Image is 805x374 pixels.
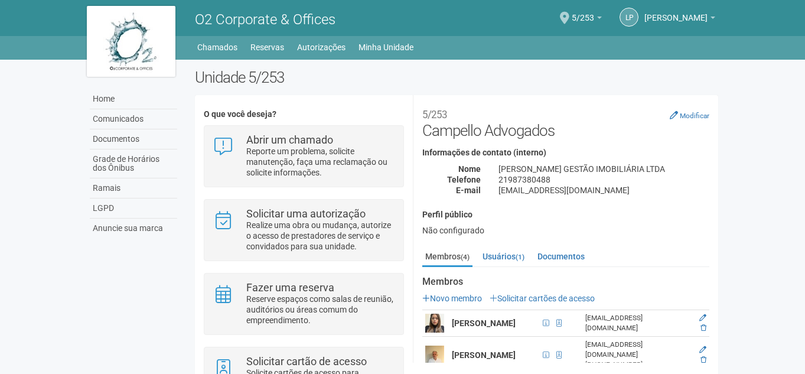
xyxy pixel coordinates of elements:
img: user.png [425,346,444,365]
small: 5/253 [422,109,447,121]
a: Novo membro [422,294,482,303]
a: LGPD [90,199,177,219]
p: Reporte um problema, solicite manutenção, faça uma reclamação ou solicite informações. [246,146,395,178]
a: Modificar [670,110,709,120]
a: Editar membro [699,314,706,322]
a: Anuncie sua marca [90,219,177,238]
small: Modificar [680,112,709,120]
a: Excluir membro [700,356,706,364]
h4: O que você deseja? [204,110,404,119]
small: (4) [461,253,470,261]
a: Solicitar uma autorização Realize uma obra ou mudança, autorize o acesso de prestadores de serviç... [213,209,395,252]
a: Reservas [250,39,284,56]
strong: Membros [422,277,709,287]
strong: Fazer uma reserva [246,281,334,294]
span: Cartão de acesso ativo [553,317,565,330]
h4: Informações de contato (interno) [422,148,709,157]
a: Autorizações [297,39,346,56]
div: 21987380488 [490,174,718,185]
strong: [PERSON_NAME] [452,318,516,328]
a: Chamados [197,39,237,56]
a: Excluir membro [700,324,706,332]
strong: [PERSON_NAME] [452,350,516,360]
strong: Telefone [447,175,481,184]
div: [EMAIL_ADDRESS][DOMAIN_NAME] [585,313,687,333]
strong: Solicitar cartão de acesso [246,355,367,368]
span: O2 Corporate & Offices [195,11,335,28]
a: Fazer uma reserva Reserve espaços como salas de reunião, auditórios ou áreas comum do empreendime... [213,282,395,326]
strong: E-mail [456,186,481,195]
a: Solicitar cartões de acesso [490,294,595,303]
div: [PERSON_NAME] GESTÃO IMOBILIÁRIA LTDA [490,164,718,174]
div: [PHONE_NUMBER] [585,360,687,370]
h4: Perfil público [422,210,709,219]
a: Usuários(1) [480,248,527,265]
span: Cartão de acesso ativo [553,349,565,362]
a: Minha Unidade [358,39,413,56]
span: CPF 103.580.247-30 [539,317,553,330]
a: [PERSON_NAME] [644,15,715,24]
h2: Unidade 5/253 [195,69,719,86]
a: Documentos [535,248,588,265]
p: Realize uma obra ou mudança, autorize o acesso de prestadores de serviço e convidados para sua un... [246,220,395,252]
div: [EMAIL_ADDRESS][DOMAIN_NAME] [585,340,687,360]
a: Grade de Horários dos Ônibus [90,149,177,178]
a: Comunicados [90,109,177,129]
strong: Solicitar uma autorização [246,207,366,220]
div: [EMAIL_ADDRESS][DOMAIN_NAME] [490,185,718,196]
span: 5/253 [572,2,594,22]
p: Reserve espaços como salas de reunião, auditórios ou áreas comum do empreendimento. [246,294,395,326]
a: Membros(4) [422,248,472,267]
a: Editar membro [699,346,706,354]
a: Abrir um chamado Reporte um problema, solicite manutenção, faça uma reclamação ou solicite inform... [213,135,395,178]
strong: Abrir um chamado [246,134,333,146]
strong: Nome [458,164,481,174]
a: LP [620,8,638,27]
small: (1) [516,253,524,261]
img: logo.jpg [87,6,175,77]
div: Não configurado [422,225,709,236]
span: CPF 464.985.407-53 [539,349,553,362]
a: Home [90,89,177,109]
img: user.png [425,314,444,333]
span: LUIS PHILIPE CABRAL DE ANDRADE [644,2,708,22]
a: Ramais [90,178,177,199]
h2: Campello Advogados [422,104,709,139]
a: Documentos [90,129,177,149]
a: 5/253 [572,15,602,24]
